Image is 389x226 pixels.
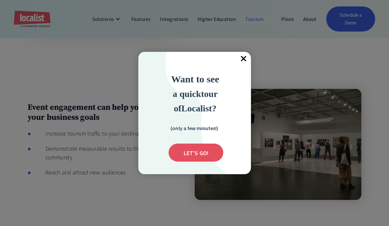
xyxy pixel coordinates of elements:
div: Want to see a quick tour of Localist? [153,72,237,115]
div: Close popup [237,52,251,66]
strong: (only a few minutes!) [171,125,218,131]
strong: Want to see [171,74,219,84]
div: (only a few minutes!) [162,124,227,132]
strong: to [201,89,208,99]
div: Submit [169,144,223,162]
strong: Localist? [181,103,217,113]
span: a quick [173,89,201,99]
span: × [237,52,251,66]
